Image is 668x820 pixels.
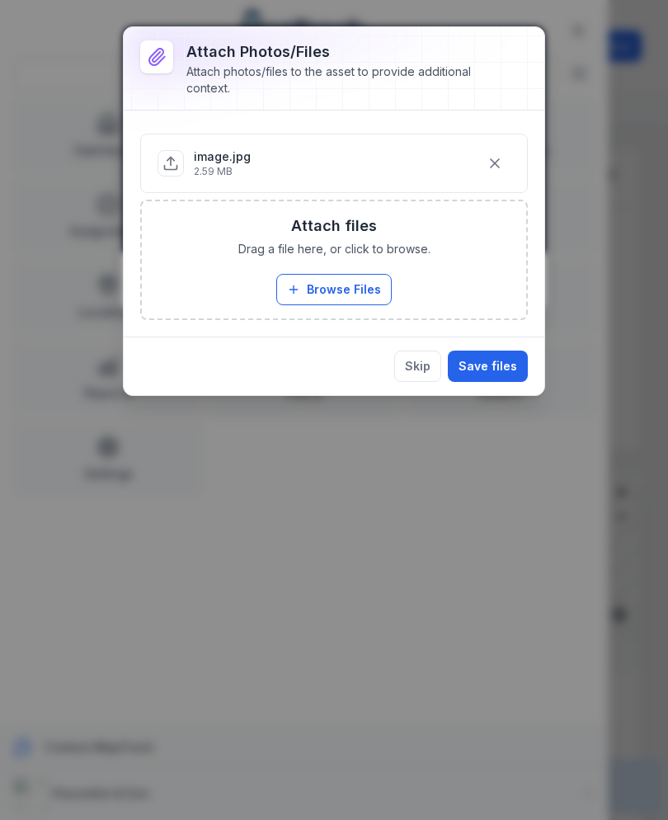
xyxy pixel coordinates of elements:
[186,64,501,97] div: Attach photos/files to the asset to provide additional context.
[394,351,441,382] button: Skip
[276,274,392,305] button: Browse Files
[238,241,430,257] span: Drag a file here, or click to browse.
[448,351,528,382] button: Save files
[186,40,501,64] h3: Attach photos/files
[194,148,251,165] p: image.jpg
[194,165,251,178] p: 2.59 MB
[291,214,377,238] h3: Attach files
